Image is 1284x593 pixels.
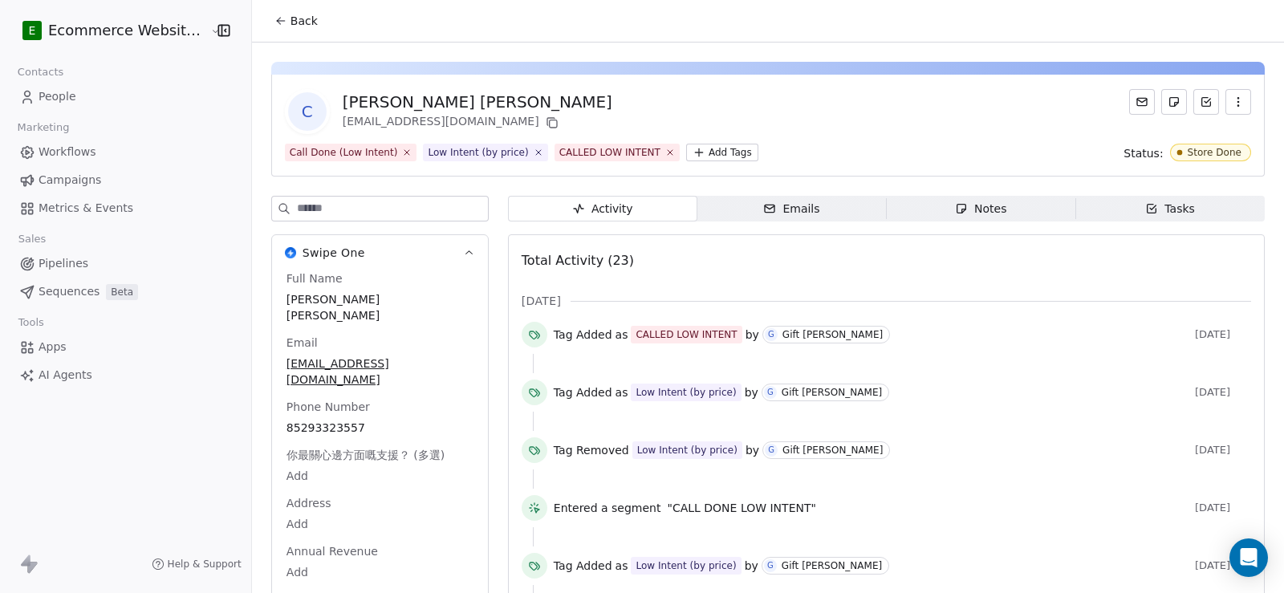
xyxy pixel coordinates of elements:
span: Tag Added [554,327,612,343]
a: AI Agents [13,362,238,388]
span: Workflows [39,144,96,160]
div: Gift [PERSON_NAME] [782,329,883,340]
span: Address [283,495,335,511]
span: Add [286,564,473,580]
span: E [29,22,36,39]
div: G [767,559,774,572]
span: Phone Number [283,399,373,415]
div: Gift [PERSON_NAME] [782,387,882,398]
span: Tag Added [554,384,612,400]
span: Swipe One [303,245,365,261]
a: Help & Support [152,558,242,571]
span: Back [291,13,318,29]
span: Add [286,468,473,484]
span: Entered a segment [554,500,661,516]
span: as [616,327,628,343]
button: Back [265,6,327,35]
span: by [746,327,759,343]
span: Email [283,335,321,351]
span: Pipelines [39,255,88,272]
span: Full Name [283,270,346,286]
div: Low Intent (by price) [636,385,736,400]
div: G [768,444,774,457]
span: by [745,384,758,400]
span: C [288,92,327,131]
span: Tools [11,311,51,335]
span: Total Activity (23) [522,253,634,268]
button: Swipe OneSwipe One [272,235,488,270]
span: Sequences [39,283,100,300]
div: CALLED LOW INTENT [636,327,737,342]
span: as [616,558,628,574]
a: Workflows [13,139,238,165]
span: Ecommerce Website Builder [48,20,206,41]
div: Call Done (Low Intent) [290,145,398,160]
span: Help & Support [168,558,242,571]
span: Beta [106,284,138,300]
span: "CALL DONE LOW INTENT" [667,500,816,516]
a: Campaigns [13,167,238,193]
div: Open Intercom Messenger [1229,538,1268,577]
span: AI Agents [39,367,92,384]
span: Apps [39,339,67,355]
button: EEcommerce Website Builder [19,17,199,44]
a: SequencesBeta [13,278,238,305]
span: Tag Added [554,558,612,574]
a: Pipelines [13,250,238,277]
img: Swipe One [285,247,296,258]
a: Metrics & Events [13,195,238,221]
span: 你最關心邊方面嘅支援？ (多選) [283,447,448,463]
span: by [745,558,758,574]
span: Add [286,516,473,532]
div: Emails [763,201,819,217]
span: Status: [1123,145,1163,161]
div: Gift [PERSON_NAME] [782,560,882,571]
div: Tasks [1145,201,1195,217]
span: by [746,442,759,458]
span: [DATE] [522,293,561,309]
div: [PERSON_NAME] [PERSON_NAME] [343,91,612,113]
span: Contacts [10,60,71,84]
span: [DATE] [1195,386,1251,399]
div: G [768,328,774,341]
span: Campaigns [39,172,101,189]
a: People [13,83,238,110]
span: [EMAIL_ADDRESS][DOMAIN_NAME] [286,355,473,388]
div: CALLED LOW INTENT [559,145,660,160]
span: Sales [11,227,53,251]
span: [DATE] [1195,444,1251,457]
span: [DATE] [1195,502,1251,514]
span: as [616,384,628,400]
span: Metrics & Events [39,200,133,217]
a: Apps [13,334,238,360]
div: G [767,386,774,399]
span: Annual Revenue [283,543,381,559]
span: Tag Removed [554,442,629,458]
span: [PERSON_NAME] [PERSON_NAME] [286,291,473,323]
div: Low Intent (by price) [428,145,528,160]
div: [EMAIL_ADDRESS][DOMAIN_NAME] [343,113,612,132]
span: 85293323557 [286,420,473,436]
div: Low Intent (by price) [636,558,736,573]
div: Low Intent (by price) [637,443,737,457]
button: Add Tags [686,144,758,161]
span: [DATE] [1195,328,1251,341]
span: Marketing [10,116,76,140]
div: Store Done [1188,147,1241,158]
div: Notes [955,201,1006,217]
span: People [39,88,76,105]
span: [DATE] [1195,559,1251,572]
div: Gift [PERSON_NAME] [782,445,883,456]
